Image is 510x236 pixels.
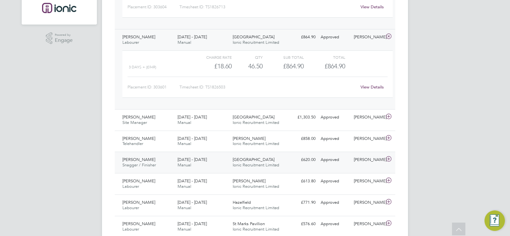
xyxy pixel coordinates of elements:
[351,32,384,42] div: [PERSON_NAME]
[179,82,356,92] div: Timesheet ID: TS1826503
[178,184,191,189] span: Manual
[55,38,73,43] span: Engage
[122,162,156,168] span: Snagger / Finisher
[46,32,73,44] a: Powered byEngage
[361,4,384,10] a: View Details
[122,34,155,40] span: [PERSON_NAME]
[233,226,279,232] span: Ionic Recruitment Limited
[122,40,139,45] span: Labourer
[122,184,139,189] span: Labourer
[122,205,139,210] span: Labourer
[318,176,351,187] div: Approved
[318,219,351,229] div: Approved
[122,200,155,205] span: [PERSON_NAME]
[285,155,318,165] div: £620.00
[42,3,76,13] img: ionic-logo-retina.png
[122,221,155,226] span: [PERSON_NAME]
[351,155,384,165] div: [PERSON_NAME]
[178,178,207,184] span: [DATE] - [DATE]
[178,34,207,40] span: [DATE] - [DATE]
[122,157,155,162] span: [PERSON_NAME]
[233,157,274,162] span: [GEOGRAPHIC_DATA]
[122,114,155,120] span: [PERSON_NAME]
[178,120,191,125] span: Manual
[29,3,89,13] a: Go to home page
[351,112,384,123] div: [PERSON_NAME]
[233,40,279,45] span: Ionic Recruitment Limited
[122,141,143,146] span: Telehandler
[318,197,351,208] div: Approved
[233,205,279,210] span: Ionic Recruitment Limited
[233,162,279,168] span: Ionic Recruitment Limited
[285,112,318,123] div: £1,303.50
[178,136,207,141] span: [DATE] - [DATE]
[285,32,318,42] div: £864.90
[285,176,318,187] div: £613.80
[55,32,73,38] span: Powered by
[191,53,232,61] div: Charge rate
[178,200,207,205] span: [DATE] - [DATE]
[285,219,318,229] div: £576.60
[122,226,139,232] span: Labourer
[233,114,274,120] span: [GEOGRAPHIC_DATA]
[233,221,265,226] span: St Marks Pavillion
[351,176,384,187] div: [PERSON_NAME]
[122,136,155,141] span: [PERSON_NAME]
[263,61,304,72] div: £864.90
[324,62,345,70] span: £864.90
[318,155,351,165] div: Approved
[351,219,384,229] div: [PERSON_NAME]
[178,205,191,210] span: Manual
[178,40,191,45] span: Manual
[233,184,279,189] span: Ionic Recruitment Limited
[178,114,207,120] span: [DATE] - [DATE]
[361,84,384,90] a: View Details
[178,157,207,162] span: [DATE] - [DATE]
[318,32,351,42] div: Approved
[127,2,179,12] div: Placement ID: 303604
[351,133,384,144] div: [PERSON_NAME]
[129,65,156,69] span: 3 Days + (£/HR)
[179,2,356,12] div: Timesheet ID: TS1826713
[233,136,266,141] span: [PERSON_NAME]
[233,200,251,205] span: Hazelfield
[263,53,304,61] div: Sub Total
[178,162,191,168] span: Manual
[318,133,351,144] div: Approved
[233,120,279,125] span: Ionic Recruitment Limited
[484,210,505,231] button: Engage Resource Center
[318,112,351,123] div: Approved
[178,221,207,226] span: [DATE] - [DATE]
[232,53,263,61] div: QTY
[285,133,318,144] div: £858.00
[122,120,147,125] span: Site Manager
[127,82,179,92] div: Placement ID: 303601
[285,197,318,208] div: £771.90
[351,197,384,208] div: [PERSON_NAME]
[178,141,191,146] span: Manual
[178,226,191,232] span: Manual
[233,178,266,184] span: [PERSON_NAME]
[233,141,279,146] span: Ionic Recruitment Limited
[122,178,155,184] span: [PERSON_NAME]
[191,61,232,72] div: £18.60
[232,61,263,72] div: 46.50
[304,53,345,61] div: Total
[233,34,274,40] span: [GEOGRAPHIC_DATA]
